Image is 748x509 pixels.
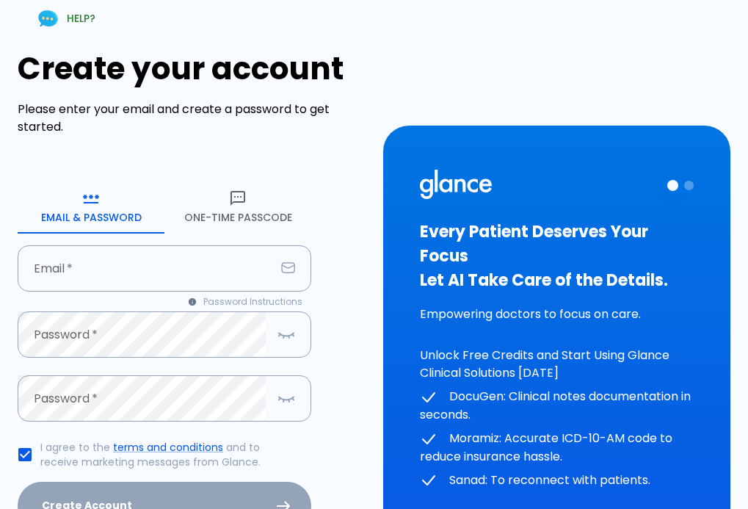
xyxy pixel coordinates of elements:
[164,181,311,234] button: One-Time Passcode
[35,6,61,32] img: Chat Support
[420,388,694,424] p: DocuGen: Clinical notes documentation in seconds.
[420,306,694,323] p: Empowering doctors to focus on care.
[18,245,275,292] input: your.email@example.com
[113,440,223,455] a: terms and conditions
[40,440,299,469] p: I agree to the and to receive marketing messages from Glance.
[420,472,694,490] p: Sanad: To reconnect with patients.
[420,220,694,292] h3: Every Patient Deserves Your Focus Let AI Take Care of the Details.
[420,347,694,382] p: Unlock Free Credits and Start Using Glance Clinical Solutions [DATE]
[180,292,311,312] button: Password Instructions
[18,51,366,87] h1: Create your account
[420,430,694,466] p: Moramiz: Accurate ICD-10-AM code to reduce insurance hassle.
[203,295,302,309] span: Password Instructions
[18,101,366,136] p: Please enter your email and create a password to get started.
[18,181,164,234] button: Email & Password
